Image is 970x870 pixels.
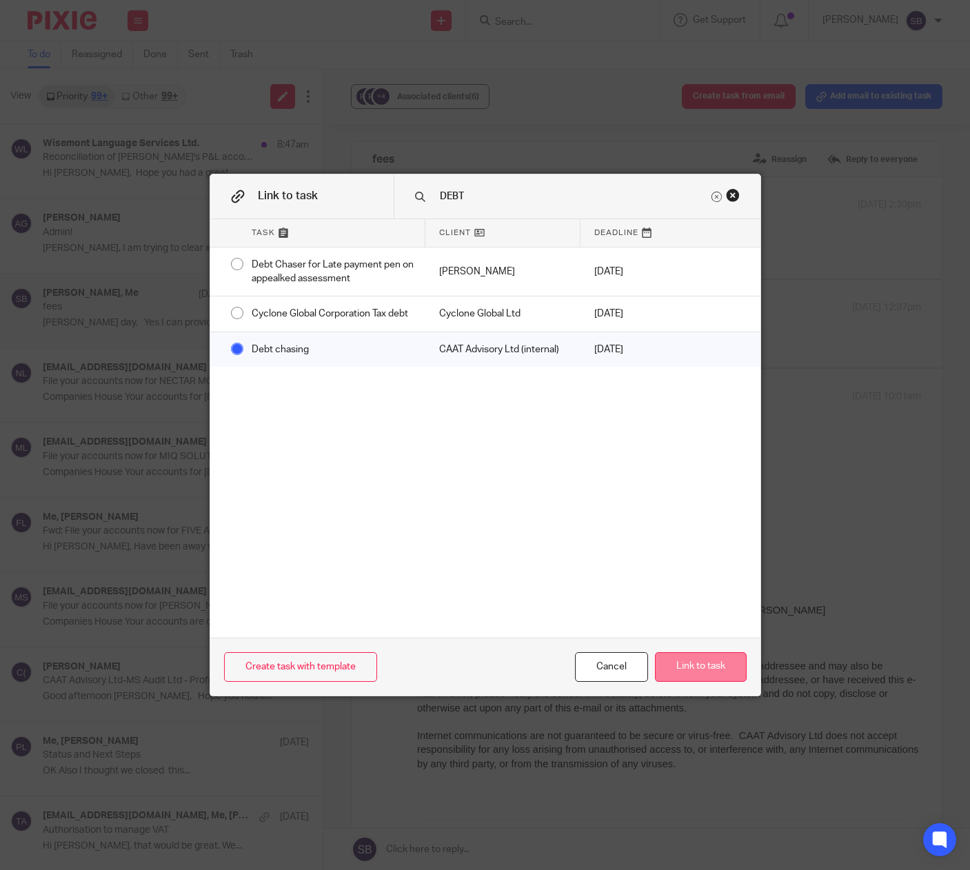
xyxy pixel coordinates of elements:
div: Hi [PERSON_NAME], [28,560,476,574]
div: Best Regards [28,616,476,629]
span: Link to task [258,190,318,201]
div: Studio [GEOGRAPHIC_DATA][PERSON_NAME], [STREET_ADDRESS][PERSON_NAME] [28,727,476,741]
div: Tel: [PHONE_NUMBER] (PLEASE NOTE CHANGE OF NUMBER) [28,671,476,685]
div: Cyclone Global Corporation Tax debt [238,296,425,331]
div: Close this dialog window [575,652,648,682]
span: Deadline [594,227,638,239]
div: [STREET_ADDRESS] [28,699,476,713]
input: Search task name or client... [438,189,709,204]
div: Close this dialog window [726,188,740,202]
div: [DATE] [580,247,670,296]
a: Create task with template [224,652,377,682]
div: Debt Chaser for Late payment pen on appealked assessment [238,247,425,296]
span: Client [439,227,471,239]
div: Mark as done [425,332,580,367]
div: Mark as done [425,296,580,331]
div: Debt chasing [238,332,425,367]
div: Can you update me please on the outstanding fees position. [28,587,476,601]
div: [DATE] [580,296,670,331]
button: Link to task [655,652,747,682]
span: Task [252,227,275,239]
div: This e-mail and any attachments are confidential and intended solely for the addressee and may al... [28,783,476,839]
div: [DATE] [580,332,670,367]
div: Mark as done [425,247,580,296]
div: [PERSON_NAME] [28,643,476,657]
div: On [DATE] 09:31, [PERSON_NAME] <[PERSON_NAME][EMAIL_ADDRESS][DOMAIN_NAME]> wrote: [28,532,476,545]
